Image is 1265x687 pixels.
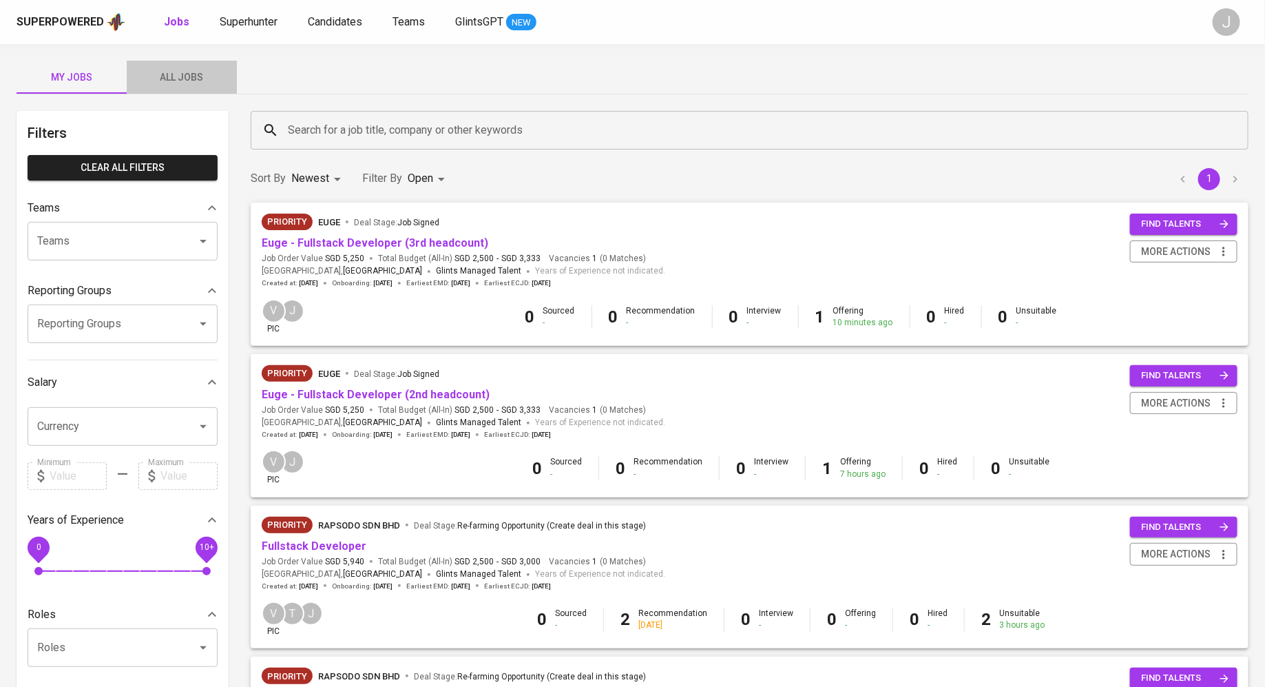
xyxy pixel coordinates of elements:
[937,456,957,480] div: Hired
[343,568,422,582] span: [GEOGRAPHIC_DATA]
[451,582,470,591] span: [DATE]
[308,14,365,31] a: Candidates
[638,608,707,631] div: Recommendation
[299,602,323,626] div: J
[532,278,551,288] span: [DATE]
[262,265,422,278] span: [GEOGRAPHIC_DATA] ,
[815,307,825,327] b: 1
[28,369,218,396] div: Salary
[436,266,521,276] span: Glints Managed Talent
[280,602,304,626] div: T
[991,459,1001,478] b: 0
[822,459,832,478] b: 1
[945,305,965,329] div: Hired
[999,307,1008,327] b: 0
[1141,216,1229,232] span: find talents
[496,556,499,568] span: -
[194,314,213,334] button: Open
[845,608,876,631] div: Offering
[451,430,470,440] span: [DATE]
[627,317,696,329] div: -
[325,556,364,568] span: SGD 5,940
[262,602,286,637] div: pic
[827,610,837,629] b: 0
[981,610,991,629] b: 2
[373,278,393,288] span: [DATE]
[484,278,551,288] span: Earliest ECJD :
[262,670,313,684] span: Priority
[280,450,304,474] div: J
[1130,543,1237,566] button: more actions
[414,521,646,531] span: Deal Stage :
[397,369,439,379] span: Job Signed
[550,456,582,480] div: Sourced
[532,459,542,478] b: 0
[164,14,192,31] a: Jobs
[299,278,318,288] span: [DATE]
[436,569,521,579] span: Glints Managed Talent
[194,232,213,251] button: Open
[1198,168,1220,190] button: page 1
[194,417,213,436] button: Open
[1016,305,1057,329] div: Unsuitable
[555,608,587,631] div: Sourced
[373,430,393,440] span: [DATE]
[634,456,702,480] div: Recommendation
[590,556,597,568] span: 1
[840,469,886,480] div: 7 hours ago
[1009,456,1049,480] div: Unsuitable
[496,253,499,265] span: -
[262,416,422,430] span: [GEOGRAPHIC_DATA] ,
[1141,243,1211,260] span: more actions
[436,418,521,427] span: Glints Managed Talent
[999,619,1045,631] div: 3 hours ago
[308,15,362,28] span: Candidates
[1130,517,1237,538] button: find talents
[25,69,118,86] span: My Jobs
[543,305,575,329] div: Sourced
[1130,214,1237,235] button: find talents
[590,404,597,416] span: 1
[332,582,393,591] span: Onboarding :
[291,166,346,192] div: Newest
[736,459,746,478] b: 0
[549,556,646,568] span: Vacancies ( 0 Matches )
[484,582,551,591] span: Earliest ECJD :
[919,459,929,478] b: 0
[291,170,329,187] p: Newest
[318,671,400,681] span: Rapsodo Sdn Bhd
[262,299,286,323] div: V
[107,12,125,32] img: app logo
[937,469,957,480] div: -
[262,404,364,416] span: Job Order Value
[759,608,793,631] div: Interview
[262,518,313,532] span: Priority
[535,568,665,582] span: Years of Experience not indicated.
[501,404,541,416] span: SGD 3,333
[280,299,304,323] div: J
[501,556,541,568] span: SGD 3,000
[1141,520,1229,535] span: find talents
[543,317,575,329] div: -
[50,462,107,490] input: Value
[262,568,422,582] span: [GEOGRAPHIC_DATA] ,
[406,278,470,288] span: Earliest EMD :
[754,469,788,480] div: -
[262,582,318,591] span: Created at :
[457,521,646,531] span: Re-farming Opportunity (Create deal in this stage)
[220,14,280,31] a: Superhunter
[496,404,499,416] span: -
[1130,365,1237,387] button: find talents
[620,610,630,629] b: 2
[354,369,439,379] span: Deal Stage :
[28,506,218,534] div: Years of Experience
[945,317,965,329] div: -
[17,14,104,30] div: Superpowered
[754,456,788,480] div: Interview
[262,430,318,440] span: Created at :
[378,556,541,568] span: Total Budget (All-In)
[28,277,218,305] div: Reporting Groups
[28,283,112,299] p: Reporting Groups
[28,122,218,144] h6: Filters
[634,469,702,480] div: -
